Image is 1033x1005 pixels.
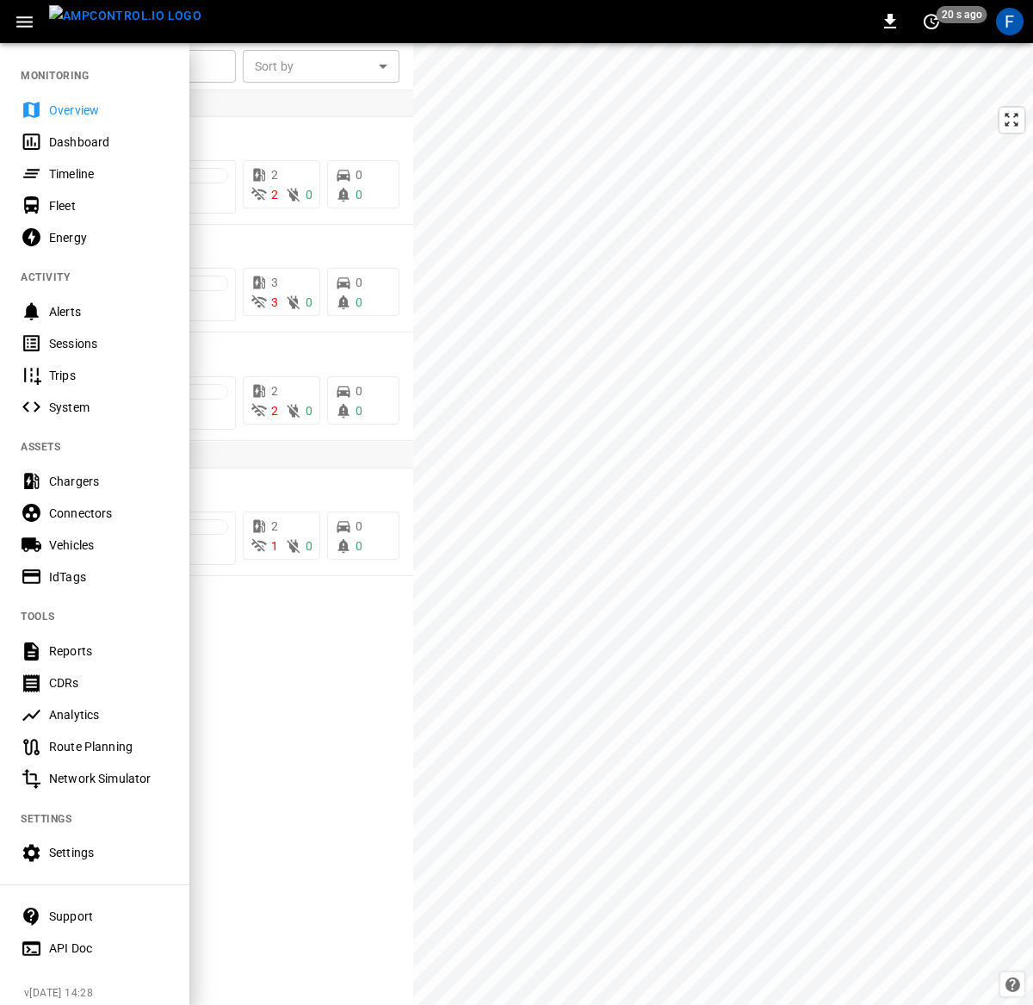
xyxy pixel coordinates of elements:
div: IdTags [49,568,169,586]
div: Connectors [49,505,169,522]
img: ampcontrol.io logo [49,5,201,27]
div: Reports [49,642,169,660]
div: Route Planning [49,738,169,755]
div: Settings [49,844,169,861]
div: Alerts [49,303,169,320]
div: Fleet [49,197,169,214]
div: Support [49,908,169,925]
button: set refresh interval [918,8,945,35]
div: API Doc [49,940,169,957]
div: Timeline [49,165,169,183]
div: profile-icon [996,8,1024,35]
div: Sessions [49,335,169,352]
div: Dashboard [49,133,169,151]
div: System [49,399,169,416]
div: CDRs [49,674,169,692]
div: Network Simulator [49,770,169,787]
span: 20 s ago [937,6,987,23]
div: Analytics [49,706,169,723]
div: Overview [49,102,169,119]
div: Energy [49,229,169,246]
div: Vehicles [49,537,169,554]
span: v [DATE] 14:28 [24,985,176,1002]
div: Chargers [49,473,169,490]
div: Trips [49,367,169,384]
